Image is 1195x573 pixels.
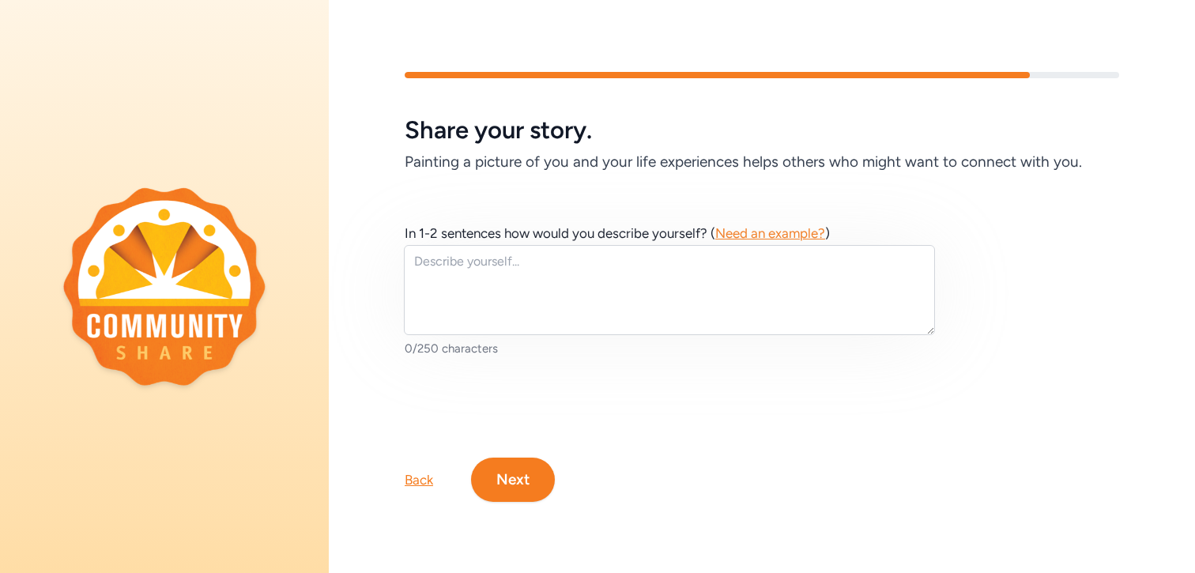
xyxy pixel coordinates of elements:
[405,116,1119,145] h5: Share your story.
[471,458,555,502] button: Next
[405,225,830,241] span: In 1-2 sentences how would you describe yourself? ( )
[405,341,936,356] div: 0/250 characters
[715,225,825,241] span: Need an example?
[405,470,433,489] div: Back
[405,151,1119,173] h6: Painting a picture of you and your life experiences helps others who might want to connect with you.
[63,187,266,385] img: logo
